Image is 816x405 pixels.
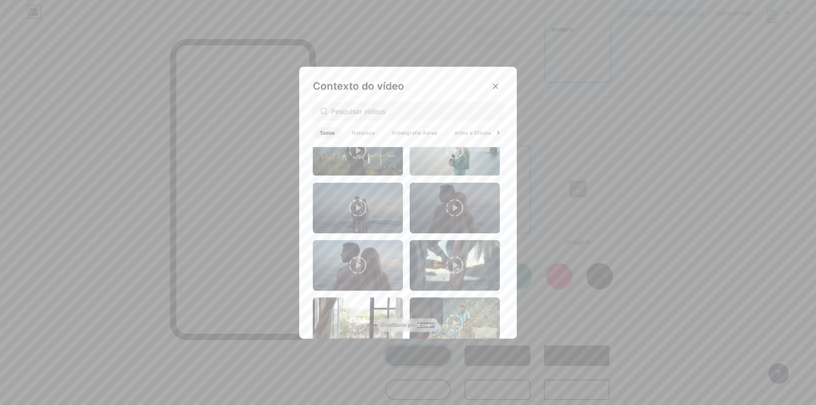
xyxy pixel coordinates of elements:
[313,80,404,92] font: Contexto do vídeo
[392,130,437,136] font: Videografia Aérea
[320,130,335,136] font: Todos
[454,130,491,136] font: Artes e Ofícios
[352,130,375,136] font: Natureza
[331,106,496,116] input: Pesquisar vídeos
[381,322,416,328] font: Distribuído por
